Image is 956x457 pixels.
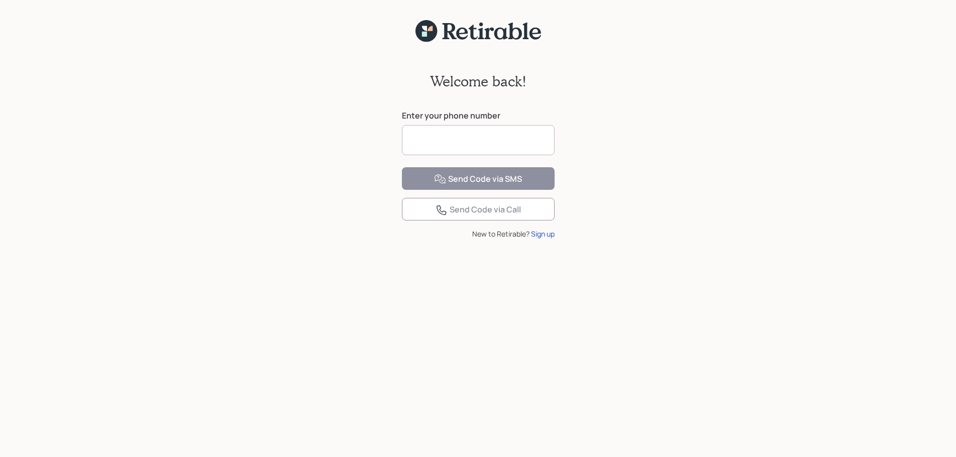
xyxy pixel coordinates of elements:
button: Send Code via SMS [402,167,555,190]
button: Send Code via Call [402,198,555,220]
label: Enter your phone number [402,110,555,121]
div: Send Code via Call [436,204,521,216]
div: New to Retirable? [402,228,555,239]
h2: Welcome back! [430,73,526,90]
div: Send Code via SMS [434,173,522,185]
div: Sign up [531,228,555,239]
